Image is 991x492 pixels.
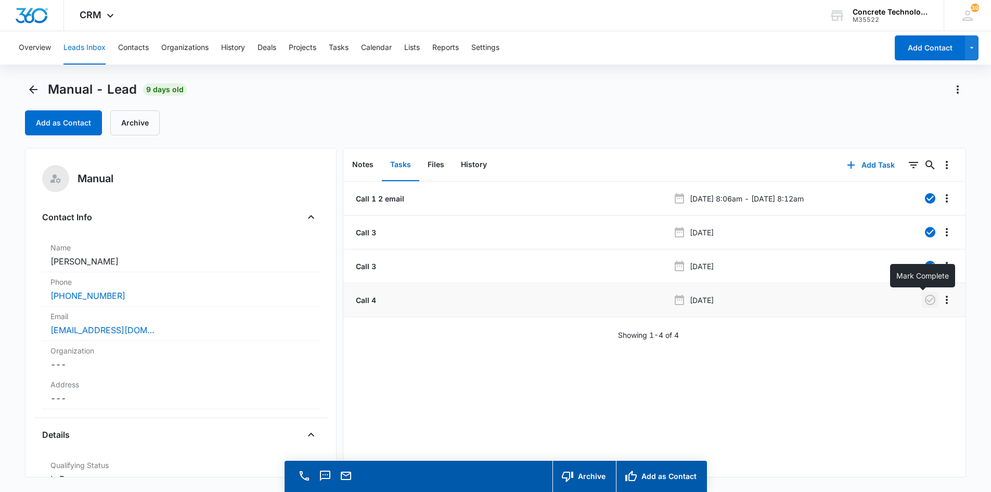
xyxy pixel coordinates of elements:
a: [PHONE_NUMBER] [50,289,125,302]
button: Notes [344,149,382,181]
button: Close [303,426,319,443]
button: Search... [922,157,938,173]
p: Showing 1-4 of 4 [618,330,679,340]
button: Text [318,469,332,483]
button: Overflow Menu [938,258,955,274]
button: Calendar [361,31,392,65]
button: Call [297,469,312,483]
dd: --- [50,358,311,371]
div: notifications count [971,4,979,12]
button: Add as Contact [616,461,707,492]
button: Deals [258,31,276,65]
button: Add Task [836,153,905,178]
button: Overview [19,31,51,65]
a: Email [339,475,353,484]
div: Name[PERSON_NAME] [42,238,319,272]
a: Call 1 2 email [354,193,404,204]
div: account name [853,8,929,16]
label: Email [50,311,311,322]
a: Call 3 [354,261,376,272]
button: Email [339,469,353,483]
button: Overflow Menu [938,292,955,308]
a: Call 4 [354,295,376,306]
span: 9 days old [143,83,187,96]
div: Qualifying StatusIn Progress [42,456,319,490]
dd: In Progress [50,473,311,485]
button: Actions [949,81,966,98]
button: Archive [552,461,616,492]
h5: Manual [78,171,113,186]
h4: Contact Info [42,211,92,223]
button: Settings [471,31,499,65]
button: Archive [110,110,160,135]
label: Phone [50,276,311,287]
label: Organization [50,345,311,356]
div: Organization--- [42,341,319,375]
button: Add as Contact [25,110,102,135]
a: Call 3 [354,227,376,238]
div: Address--- [42,375,319,409]
button: Close [303,209,319,225]
label: Name [50,242,311,253]
a: Call [297,475,312,484]
button: Tasks [329,31,349,65]
div: Email[EMAIL_ADDRESS][DOMAIN_NAME] [42,307,319,341]
p: [DATE] [690,295,714,306]
span: CRM [80,9,101,20]
label: Qualifying Status [50,460,311,471]
button: Overflow Menu [938,224,955,241]
span: Manual - Lead [48,82,137,97]
button: Files [419,149,453,181]
div: Phone[PHONE_NUMBER] [42,272,319,307]
button: Overflow Menu [938,157,955,173]
button: Filters [905,157,922,173]
button: History [221,31,245,65]
p: [DATE] [690,261,714,272]
button: Projects [289,31,316,65]
a: [EMAIL_ADDRESS][DOMAIN_NAME] [50,324,155,336]
label: Address [50,379,311,390]
button: Leads Inbox [63,31,106,65]
div: account id [853,16,929,23]
p: [DATE] 8:06am - [DATE] 8:12am [690,193,804,204]
dd: --- [50,392,311,405]
button: History [453,149,495,181]
button: Tasks [382,149,419,181]
button: Organizations [161,31,209,65]
div: Mark Complete [890,264,955,287]
button: Lists [404,31,420,65]
span: 39 [971,4,979,12]
button: Add Contact [895,35,965,60]
a: Text [318,475,332,484]
button: Back [25,81,42,98]
button: Contacts [118,31,149,65]
h4: Details [42,428,70,441]
button: Overflow Menu [938,190,955,207]
dd: [PERSON_NAME] [50,255,311,268]
p: [DATE] [690,227,714,238]
button: Reports [432,31,459,65]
